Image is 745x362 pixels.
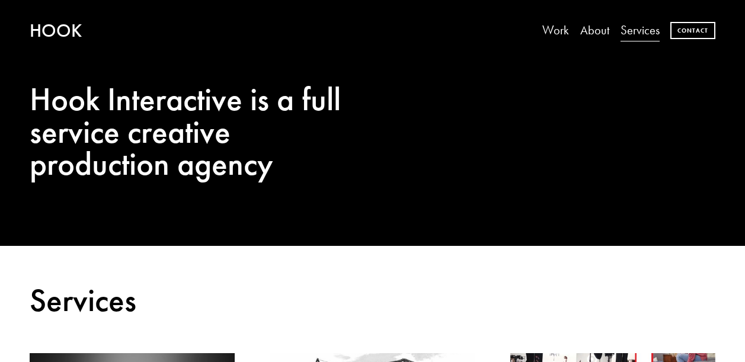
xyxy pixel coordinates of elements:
[621,18,660,43] a: Services
[30,20,82,41] a: HOOK
[30,271,715,329] p: Services
[30,84,372,180] h2: Hook Interactive is a full service creative production agency
[580,18,609,43] a: About
[542,18,569,43] a: Work
[670,22,715,39] a: Contact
